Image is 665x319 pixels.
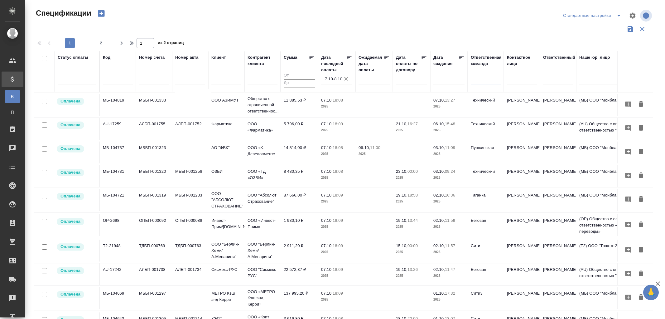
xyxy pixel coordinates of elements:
[281,189,318,211] td: 87 666,00 ₽
[540,214,576,236] td: [PERSON_NAME]
[248,217,277,230] p: OОО «Инвест-Прим»
[321,193,333,197] p: 07.10,
[359,54,383,73] div: Ожидаемая дата оплаты
[136,263,172,285] td: АЛБП-001738
[248,96,277,114] p: Общество с ограниченной ответственнос...
[396,122,407,126] p: 21.10,
[636,292,646,303] button: Удалить
[576,118,651,140] td: (AU) Общество с ограниченной ответственностью "АЛС"
[504,214,540,236] td: [PERSON_NAME]
[433,169,445,174] p: 03.10,
[60,169,80,176] p: Оплачена
[636,194,646,205] button: Удалить
[433,145,445,150] p: 03.10,
[543,54,575,61] div: Ответственный
[396,273,427,279] p: 2025
[445,267,455,272] p: 11:47
[636,23,648,35] button: Сбросить фильтры
[96,40,106,46] span: 2
[636,99,646,110] button: Удалить
[60,146,80,152] p: Оплачена
[248,168,277,181] p: ООО «ТД «ОЗБИ»
[370,145,380,150] p: 11:00
[433,127,465,133] p: 2025
[321,243,333,248] p: 07.10,
[96,38,106,48] button: 2
[445,243,455,248] p: 11:57
[504,287,540,309] td: [PERSON_NAME]
[433,224,465,230] p: 2025
[60,122,80,128] p: Оплачена
[333,122,343,126] p: 18:09
[407,243,418,248] p: 00:00
[211,191,241,209] p: ООО "АБСОЛЮТ СТРАХОВАНИЕ"
[407,122,418,126] p: 16:27
[284,54,297,61] div: Сумма
[468,287,504,309] td: Сити3
[504,94,540,116] td: [PERSON_NAME]
[248,121,277,133] p: ООО «Фарматика»
[504,142,540,163] td: [PERSON_NAME]
[248,289,277,307] p: ООО «МЕТРО Кэш энд Керри»
[321,145,333,150] p: 07.10,
[433,291,445,296] p: 01.10,
[576,287,651,309] td: (МБ) ООО "Монблан"
[172,118,208,140] td: АЛБП-001752
[100,118,136,140] td: AU-17259
[248,145,277,157] p: ООО «К-Девелопмент»
[540,287,576,309] td: [PERSON_NAME]
[636,219,646,231] button: Удалить
[504,118,540,140] td: [PERSON_NAME]
[636,122,646,134] button: Удалить
[100,142,136,163] td: МБ-104737
[103,54,110,61] div: Код
[468,189,504,211] td: Таганка
[284,72,315,80] input: От
[625,8,640,23] span: Настроить таблицу
[396,54,421,73] div: Дата оплаты по договору
[445,122,455,126] p: 15:48
[433,243,445,248] p: 02.10,
[100,287,136,309] td: МБ-104669
[504,263,540,285] td: [PERSON_NAME]
[100,189,136,211] td: МБ-104721
[576,142,651,163] td: (МБ) ООО "Монблан"
[433,218,445,223] p: 02.10,
[321,54,346,73] div: Дата последней оплаты
[211,97,241,103] p: ООО АЗИМУТ
[5,106,20,118] a: П
[34,8,91,18] span: Спецификации
[396,127,427,133] p: 2025
[468,240,504,262] td: Сити
[636,244,646,256] button: Удалить
[211,145,241,151] p: АО "ФВК"
[248,54,277,67] div: Контрагент клиента
[433,122,445,126] p: 06.10,
[396,169,407,174] p: 23.10,
[433,54,458,67] div: Дата создания
[321,224,352,230] p: 2025
[5,90,20,103] a: В
[136,240,172,262] td: ТДБП-000769
[8,109,17,115] span: П
[540,142,576,163] td: [PERSON_NAME]
[321,273,352,279] p: 2025
[100,263,136,285] td: AU-17242
[433,273,465,279] p: 2025
[172,165,208,187] td: МББП-001256
[433,151,465,157] p: 2025
[94,8,109,19] button: Создать
[396,198,427,205] p: 2025
[576,213,651,238] td: (OP) Общество с ограниченной ответственностью «Онлайн переводы»
[321,267,333,272] p: 07.10,
[321,98,333,102] p: 07.10,
[333,243,343,248] p: 18:09
[100,165,136,187] td: МБ-104731
[321,291,333,296] p: 07.10,
[60,267,80,274] p: Оплачена
[333,291,343,296] p: 18:09
[576,240,651,262] td: (Т2) ООО "Трактат24"
[284,79,315,87] input: До
[468,263,504,285] td: Беговая
[321,122,333,126] p: 07.10,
